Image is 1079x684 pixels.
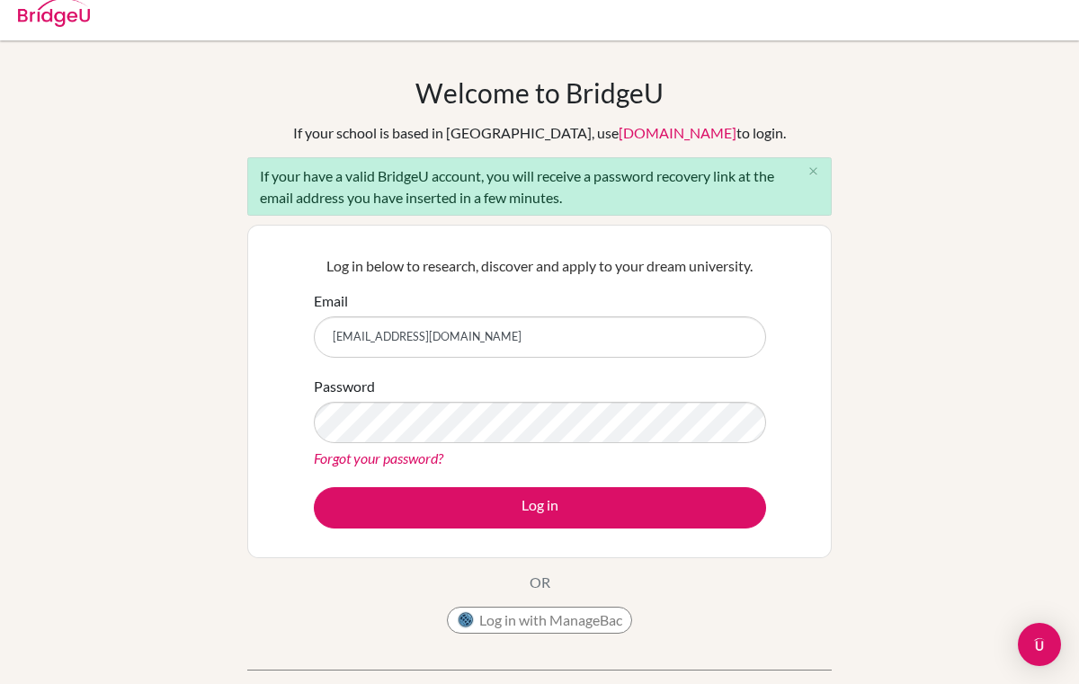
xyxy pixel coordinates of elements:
[314,255,766,277] p: Log in below to research, discover and apply to your dream university.
[314,487,766,529] button: Log in
[619,124,736,141] a: [DOMAIN_NAME]
[1018,623,1061,666] div: Open Intercom Messenger
[795,158,831,185] button: Close
[530,572,550,593] p: OR
[447,607,632,634] button: Log in with ManageBac
[807,164,820,178] i: close
[314,449,443,466] a: Forgot your password?
[247,157,832,216] div: If your have a valid BridgeU account, you will receive a password recovery link at the email addr...
[314,290,348,312] label: Email
[293,122,786,144] div: If your school is based in [GEOGRAPHIC_DATA], use to login.
[415,76,664,109] h1: Welcome to BridgeU
[314,376,375,397] label: Password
